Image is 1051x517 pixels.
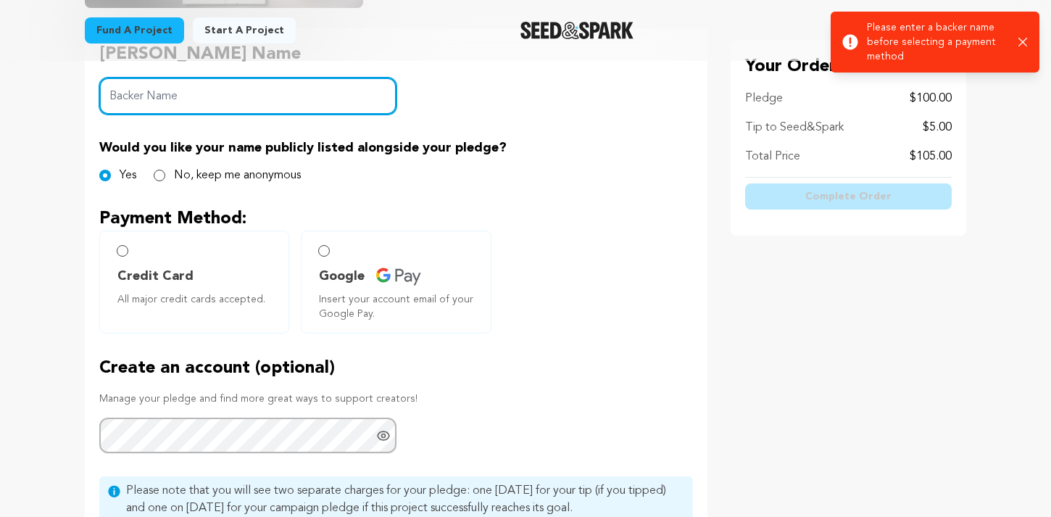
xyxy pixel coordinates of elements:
[520,22,634,39] a: Seed&Spark Homepage
[376,429,391,443] a: Show password as plain text. Warning: this will display your password on the screen.
[174,167,301,184] label: No, keep me anonymous
[745,148,800,165] p: Total Price
[99,78,396,115] input: Backer Name
[99,392,693,406] p: Manage your pledge and find more great ways to support creators!
[745,183,952,210] button: Complete Order
[745,90,783,107] p: Pledge
[376,268,421,286] img: credit card icons
[117,292,277,307] span: All major credit cards accepted.
[99,357,693,380] p: Create an account (optional)
[319,292,478,321] span: Insert your account email of your Google Pay.
[120,167,136,184] label: Yes
[805,189,892,204] span: Complete Order
[85,17,184,44] a: Fund a project
[117,266,194,286] span: Credit Card
[99,138,693,158] p: Would you like your name publicly listed alongside your pledge?
[745,119,844,136] p: Tip to Seed&Spark
[193,17,296,44] a: Start a project
[910,148,952,165] p: $105.00
[99,207,693,231] p: Payment Method:
[745,55,952,78] p: Your Order
[923,119,952,136] p: $5.00
[867,20,1007,64] p: Please enter a backer name before selecting a payment method
[520,22,634,39] img: Seed&Spark Logo Dark Mode
[910,90,952,107] p: $100.00
[319,266,365,286] span: Google
[126,482,684,517] span: Please note that you will see two separate charges for your pledge: one [DATE] for your tip (if y...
